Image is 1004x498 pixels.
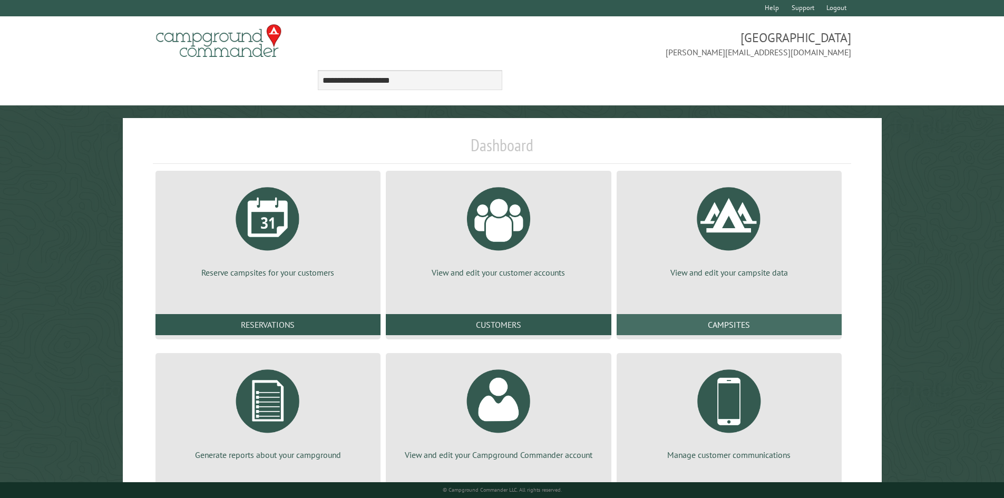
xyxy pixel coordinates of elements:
a: Reserve campsites for your customers [168,179,368,278]
a: Customers [386,314,611,335]
h1: Dashboard [153,135,852,164]
span: [GEOGRAPHIC_DATA] [PERSON_NAME][EMAIL_ADDRESS][DOMAIN_NAME] [502,29,852,58]
p: Reserve campsites for your customers [168,267,368,278]
a: Manage customer communications [629,362,829,461]
p: View and edit your campsite data [629,267,829,278]
img: Campground Commander [153,21,285,62]
a: Generate reports about your campground [168,362,368,461]
p: View and edit your customer accounts [398,267,598,278]
a: View and edit your campsite data [629,179,829,278]
p: Manage customer communications [629,449,829,461]
a: View and edit your customer accounts [398,179,598,278]
a: Campsites [617,314,842,335]
p: View and edit your Campground Commander account [398,449,598,461]
a: Reservations [155,314,381,335]
small: © Campground Commander LLC. All rights reserved. [443,486,562,493]
p: Generate reports about your campground [168,449,368,461]
a: View and edit your Campground Commander account [398,362,598,461]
